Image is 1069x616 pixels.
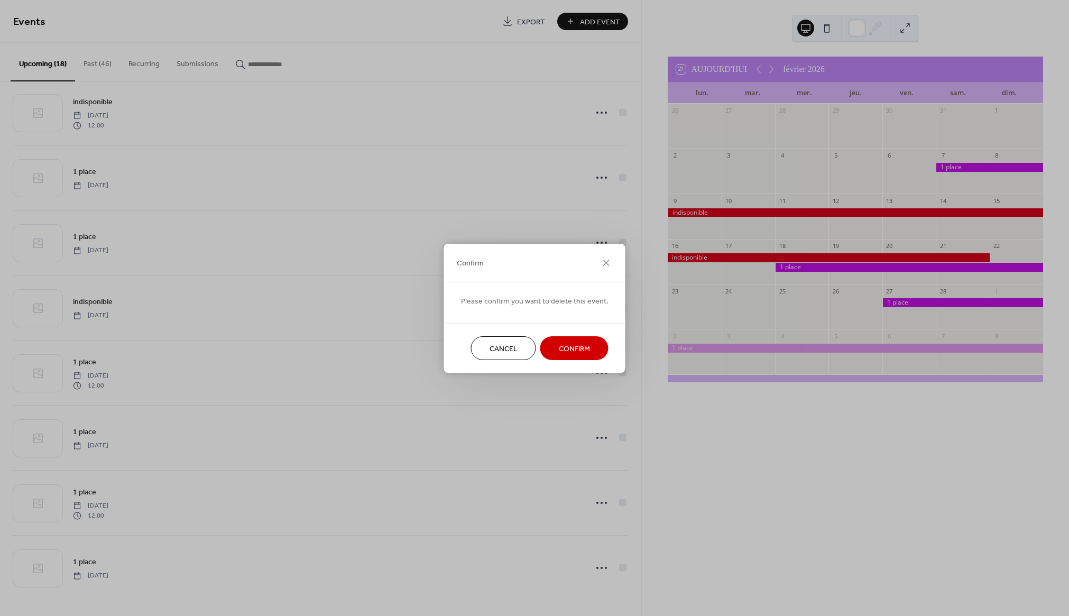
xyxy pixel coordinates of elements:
button: Confirm [540,336,609,360]
span: Confirm [457,258,484,269]
button: Cancel [471,336,536,360]
span: Confirm [559,343,590,354]
span: Please confirm you want to delete this event. [461,296,609,307]
span: Cancel [490,343,518,354]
